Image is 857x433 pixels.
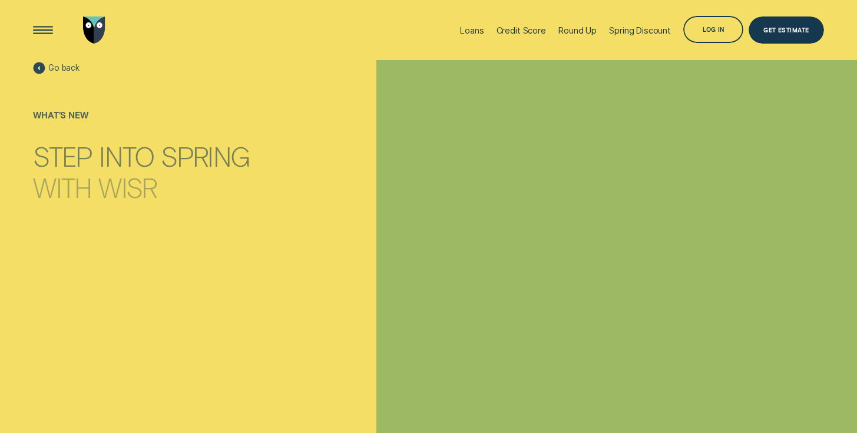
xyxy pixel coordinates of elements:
div: Spring Discount [609,25,671,35]
div: Wisr [98,174,157,201]
a: Go back [33,62,80,74]
div: Round Up [558,25,597,35]
a: Get Estimate [749,16,824,44]
div: Spring [161,143,249,170]
div: into [99,143,154,170]
button: Log in [683,16,743,43]
h1: Step into Spring with Wisr [33,134,249,188]
div: What's new [33,110,249,121]
img: Wisr [83,16,105,44]
div: with [33,174,92,201]
div: Credit Score [497,25,546,35]
div: Step [33,143,92,170]
span: Go back [48,63,80,73]
button: Open Menu [29,16,57,44]
div: Loans [460,25,484,35]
